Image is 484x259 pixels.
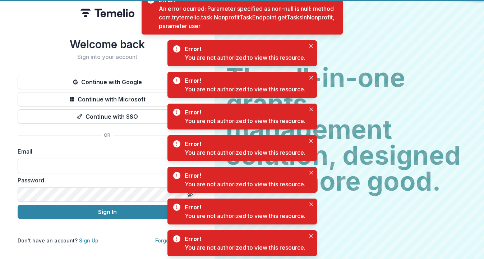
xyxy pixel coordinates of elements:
[185,140,303,148] div: Error!
[307,232,315,240] button: Close
[307,137,315,145] button: Close
[80,9,134,17] img: Temelio
[79,237,98,244] a: Sign Up
[185,148,305,157] div: You are not authorized to view this resource.
[18,54,197,60] h2: Sign into your account
[185,180,305,188] div: You are not authorized to view this resource.
[18,92,197,106] button: Continue with Microsoft
[307,42,315,50] button: Close
[185,171,303,180] div: Error!
[185,243,305,252] div: You are not authorized to view this resource.
[185,203,303,212] div: Error!
[185,212,305,220] div: You are not authorized to view this resource.
[159,4,335,30] div: An error ocurred: Parameter specified as non-null is null: method com.trytemelio.task.NonprofitTa...
[185,235,303,243] div: Error!
[185,76,303,85] div: Error!
[185,108,303,117] div: Error!
[18,205,197,219] button: Sign In
[307,200,315,209] button: Close
[18,237,98,244] p: Don't have an account?
[18,176,193,185] label: Password
[307,73,315,82] button: Close
[184,189,196,200] button: Toggle password visibility
[307,168,315,177] button: Close
[185,53,305,62] div: You are not authorized to view this resource.
[155,237,197,244] a: Forgot Password
[185,117,305,125] div: You are not authorized to view this resource.
[18,38,197,51] h1: Welcome back
[18,75,197,89] button: Continue with Google
[18,109,197,124] button: Continue with SSO
[185,85,305,94] div: You are not authorized to view this resource.
[307,105,315,114] button: Close
[18,147,193,156] label: Email
[185,45,303,53] div: Error!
